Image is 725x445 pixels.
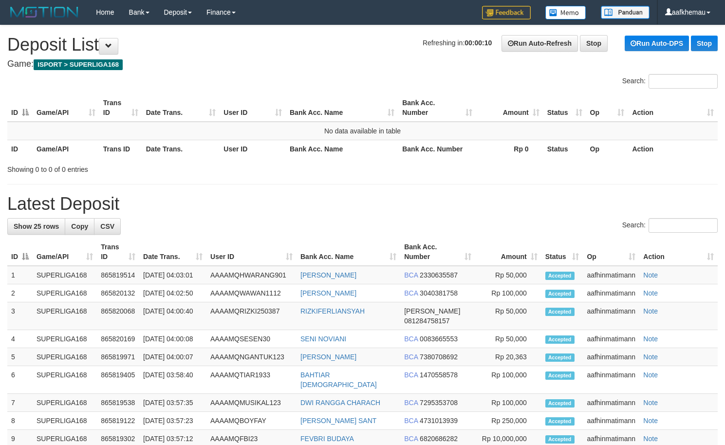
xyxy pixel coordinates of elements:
span: [PERSON_NAME] [404,307,460,315]
span: Show 25 rows [14,222,59,230]
td: aafhinmatimann [583,284,639,302]
th: Date Trans.: activate to sort column ascending [142,94,220,122]
th: Date Trans.: activate to sort column ascending [139,238,206,266]
td: AAAAMQWAWAN1112 [206,284,297,302]
span: Copy [71,222,88,230]
a: Note [643,335,658,343]
td: 6 [7,366,33,394]
span: Copy 6820686282 to clipboard [420,435,458,443]
td: [DATE] 04:02:50 [139,284,206,302]
td: AAAAMQRIZKI250387 [206,302,297,330]
td: [DATE] 04:00:07 [139,348,206,366]
td: SUPERLIGA168 [33,266,97,284]
td: [DATE] 04:03:01 [139,266,206,284]
td: SUPERLIGA168 [33,348,97,366]
td: aafhinmatimann [583,412,639,430]
a: CSV [94,218,121,235]
td: 8 [7,412,33,430]
span: BCA [404,435,418,443]
td: [DATE] 03:57:35 [139,394,206,412]
label: Search: [622,218,718,233]
span: Accepted [545,399,575,408]
th: Bank Acc. Name: activate to sort column ascending [297,238,400,266]
td: 865819538 [97,394,139,412]
td: 7 [7,394,33,412]
span: Accepted [545,290,575,298]
th: User ID: activate to sort column ascending [206,238,297,266]
span: Copy 081284758157 to clipboard [404,317,449,325]
a: Stop [691,36,718,51]
span: Accepted [545,417,575,426]
a: [PERSON_NAME] SANT [300,417,376,425]
span: BCA [404,399,418,407]
td: 865819122 [97,412,139,430]
th: Status: activate to sort column ascending [543,94,586,122]
a: Run Auto-Refresh [502,35,578,52]
a: [PERSON_NAME] [300,271,356,279]
td: SUPERLIGA168 [33,412,97,430]
div: Showing 0 to 0 of 0 entries [7,161,295,174]
h4: Game: [7,59,718,69]
span: BCA [404,271,418,279]
td: AAAAMQMUSIKAL123 [206,394,297,412]
th: ID: activate to sort column descending [7,238,33,266]
th: Status: activate to sort column ascending [541,238,583,266]
th: Action [628,140,718,158]
td: AAAAMQHWARANG901 [206,266,297,284]
a: Note [643,353,658,361]
span: Copy 0083665553 to clipboard [420,335,458,343]
td: 865820068 [97,302,139,330]
td: aafhinmatimann [583,366,639,394]
label: Search: [622,74,718,89]
th: Status [543,140,586,158]
th: Action: activate to sort column ascending [628,94,718,122]
span: CSV [100,222,114,230]
th: Bank Acc. Name: activate to sort column ascending [286,94,398,122]
th: Trans ID: activate to sort column ascending [99,94,142,122]
span: BCA [404,353,418,361]
td: 865819405 [97,366,139,394]
h1: Latest Deposit [7,194,718,214]
th: Bank Acc. Number: activate to sort column ascending [400,238,475,266]
td: aafhinmatimann [583,348,639,366]
th: Op [586,140,629,158]
th: ID: activate to sort column descending [7,94,33,122]
td: Rp 50,000 [475,266,541,284]
input: Search: [649,74,718,89]
span: Copy 2330635587 to clipboard [420,271,458,279]
strong: 00:00:10 [465,39,492,47]
a: BAHTIAR [DEMOGRAPHIC_DATA] [300,371,377,389]
a: Note [643,289,658,297]
td: AAAAMQSESEN30 [206,330,297,348]
td: AAAAMQBOYFAY [206,412,297,430]
img: panduan.png [601,6,650,19]
th: Game/API: activate to sort column ascending [33,238,97,266]
a: Show 25 rows [7,218,65,235]
th: Trans ID [99,140,142,158]
td: 865820169 [97,330,139,348]
td: [DATE] 03:58:40 [139,366,206,394]
td: 5 [7,348,33,366]
td: [DATE] 03:57:23 [139,412,206,430]
span: Copy 1470558578 to clipboard [420,371,458,379]
td: No data available in table [7,122,718,140]
th: Bank Acc. Number [398,140,476,158]
th: Amount: activate to sort column ascending [476,94,543,122]
a: Note [643,271,658,279]
span: Accepted [545,353,575,362]
span: Copy 4731013939 to clipboard [420,417,458,425]
td: aafhinmatimann [583,266,639,284]
td: 4 [7,330,33,348]
span: Copy 7295353708 to clipboard [420,399,458,407]
a: Copy [65,218,94,235]
a: Note [643,399,658,407]
td: Rp 100,000 [475,394,541,412]
th: Op: activate to sort column ascending [583,238,639,266]
th: Bank Acc. Number: activate to sort column ascending [398,94,476,122]
td: Rp 100,000 [475,366,541,394]
a: Note [643,417,658,425]
a: FEVBRI BUDAYA [300,435,354,443]
td: [DATE] 04:00:40 [139,302,206,330]
th: ID [7,140,33,158]
td: 3 [7,302,33,330]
